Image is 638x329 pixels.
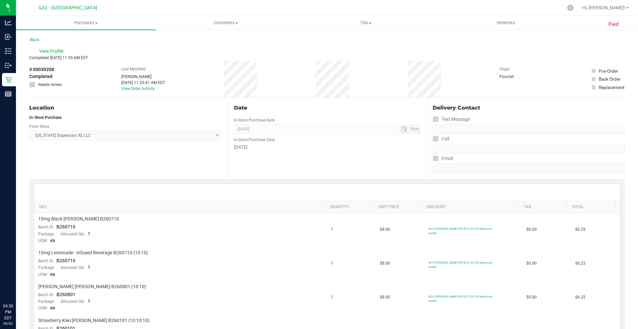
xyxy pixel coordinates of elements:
[29,73,53,80] span: Completed
[60,265,84,270] span: Allocated Qty
[39,48,66,55] span: View Profile
[524,205,564,210] a: Tax
[38,259,53,263] span: Batch ID
[29,104,222,112] div: Location
[29,115,61,120] strong: In-Store Purchase
[16,16,156,30] a: Purchases
[5,91,12,97] inline-svg: Reports
[575,226,585,233] span: $6.25
[331,226,333,233] span: 1
[60,299,84,304] span: Allocated Qty
[56,224,75,229] span: B260710
[29,123,49,129] label: From Store
[56,292,75,297] span: B260801
[608,21,619,28] span: Paid
[433,154,453,163] label: Email
[380,226,390,233] span: $8.00
[380,294,390,300] span: $8.00
[38,225,53,229] span: Batch ID
[526,226,537,233] span: $0.00
[56,258,75,263] span: B260710
[156,20,295,26] span: Customers
[5,62,12,69] inline-svg: Outbound
[5,76,12,83] inline-svg: Retail
[429,227,492,235] span: BUY 4 [PERSON_NAME] FOR $25: $25.00 fixed price bundle
[234,104,420,112] div: Date
[38,317,150,324] span: Strawberry Kiwi [PERSON_NAME] B260101 (10:10:10)
[296,20,435,26] span: Tills
[5,19,12,26] inline-svg: Analytics
[50,272,55,277] span: ea
[330,205,371,210] a: Quantity
[50,238,55,243] span: ea
[156,16,296,30] a: Customers
[599,84,624,91] div: Replacement
[429,295,492,302] span: BUY 4 [PERSON_NAME] FOR $25: $25.00 fixed price bundle
[38,250,148,256] span: 10mg Lemonade - Infused Beverage B260710 (10:10)
[433,104,625,112] div: Delivery Contact
[433,134,449,144] label: Call
[88,298,90,304] span: 1
[29,38,39,42] a: Back
[3,321,13,326] p: 09/23
[599,68,618,74] div: Pre-Order
[60,232,84,236] span: Allocated Qty
[38,232,54,236] span: Package
[3,303,13,321] p: 04:30 PM EDT
[582,5,625,10] span: Hi, [PERSON_NAME]!
[121,74,165,80] div: [PERSON_NAME]
[331,260,333,267] span: 1
[429,261,492,269] span: BUY 4 [PERSON_NAME] FOR $25: $25.00 fixed price bundle
[38,299,54,304] span: Package
[378,205,419,210] a: Unit Price
[50,305,55,310] span: ea
[234,144,420,151] div: [DATE]
[38,272,47,277] span: UOM
[88,231,90,236] span: 1
[29,66,54,73] span: # 00030208
[38,265,54,270] span: Package
[599,76,621,82] div: Back Order
[499,66,510,72] label: Origin
[39,205,322,210] a: SKU
[38,82,62,88] span: Needs review
[566,5,575,11] div: Manage settings
[488,20,524,26] span: Deliveries
[38,216,119,222] span: 10mg Black [PERSON_NAME] B260710
[121,80,165,86] div: [DATE] 11:55:41 AM EDT
[39,5,97,11] span: GA2 - [GEOGRAPHIC_DATA]
[331,294,333,300] span: 1
[433,115,470,124] label: Text Message
[7,276,27,296] iframe: Resource center
[121,86,155,91] a: View Order Activity
[5,48,12,54] inline-svg: Inventory
[29,55,88,60] span: Completed [DATE] 11:55 AM EDT
[436,16,576,30] a: Deliveries
[433,144,625,154] input: Format: (999) 999-9999
[234,137,275,143] label: In-Store Purchase Date
[526,260,537,267] span: $0.00
[121,66,146,72] label: Last Modified
[88,265,90,270] span: 1
[38,306,47,310] span: UOM
[575,294,585,300] span: $6.25
[38,292,53,297] span: Batch ID
[526,294,537,300] span: $0.00
[380,260,390,267] span: $8.00
[5,34,12,40] inline-svg: Inbound
[38,238,47,243] span: UOM
[234,117,275,123] label: In-Store Purchase Date
[16,20,156,26] span: Purchases
[427,205,516,210] a: Discount
[499,74,533,80] div: Flourish
[575,260,585,267] span: $6.25
[433,124,625,134] input: Format: (999) 999-9999
[296,16,436,30] a: Tills
[38,284,146,290] span: [PERSON_NAME] [PERSON_NAME] B260801 (10:10)
[572,205,612,210] a: Total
